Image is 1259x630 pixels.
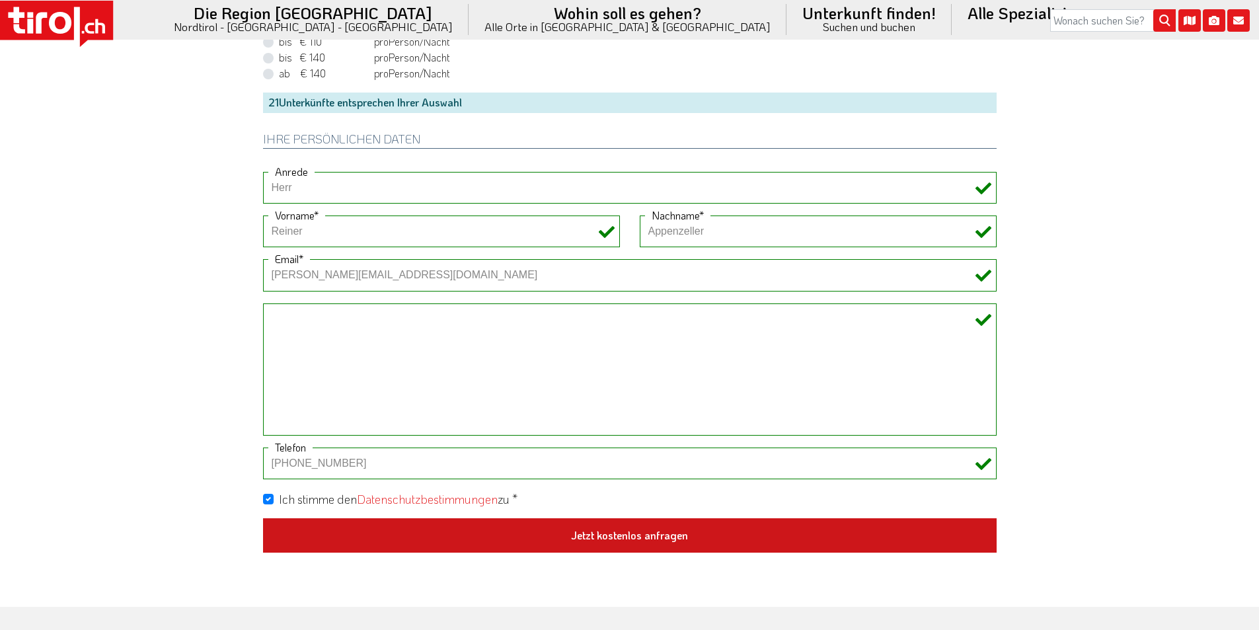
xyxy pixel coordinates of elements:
[1203,9,1225,32] i: Fotogalerie
[279,50,450,65] label: pro /Nacht
[1227,9,1250,32] i: Kontakt
[174,21,453,32] small: Nordtirol - [GEOGRAPHIC_DATA] - [GEOGRAPHIC_DATA]
[279,50,371,65] span: bis € 140
[389,66,420,80] em: Person
[263,93,997,112] div: Unterkünfte entsprechen Ihrer Auswahl
[263,518,997,553] button: Jetzt kostenlos anfragen
[484,21,771,32] small: Alle Orte in [GEOGRAPHIC_DATA] & [GEOGRAPHIC_DATA]
[263,133,997,149] h2: Ihre persönlichen Daten
[389,50,420,64] em: Person
[268,95,279,109] span: 21
[279,491,517,508] label: Ich stimme den zu *
[357,491,498,507] a: Datenschutzbestimmungen
[802,21,936,32] small: Suchen und buchen
[279,66,371,81] span: ab € 140
[1050,9,1176,32] input: Wonach suchen Sie?
[1178,9,1201,32] i: Karte öffnen
[279,66,450,81] label: pro /Nacht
